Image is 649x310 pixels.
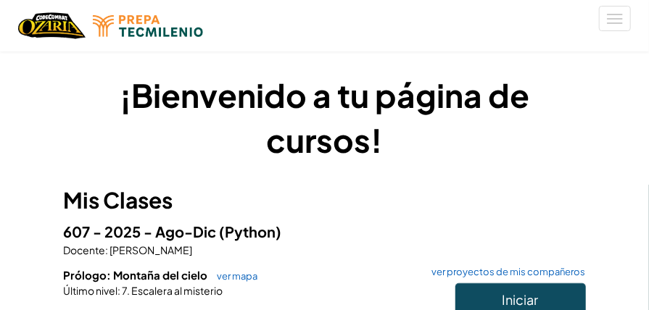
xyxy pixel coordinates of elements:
[121,284,131,297] span: 7.
[93,15,203,37] img: Tecmilenio logo
[64,222,220,240] span: 607 - 2025 - Ago-Dic
[64,243,106,256] span: Docente
[425,267,586,277] a: ver proyectos de mis compañeros
[503,291,539,308] span: Iniciar
[64,268,210,282] span: Prólogo: Montaña del cielo
[64,184,586,217] h3: Mis Clases
[109,243,193,256] span: [PERSON_NAME]
[106,243,109,256] span: :
[64,284,118,297] span: Último nivel
[18,11,86,41] img: Home
[210,270,258,282] a: ver mapa
[220,222,282,240] span: (Python)
[118,284,121,297] span: :
[131,284,223,297] span: Escalera al misterio
[18,11,86,41] a: Ozaria by CodeCombat logo
[64,72,586,162] h1: ¡Bienvenido a tu página de cursos!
